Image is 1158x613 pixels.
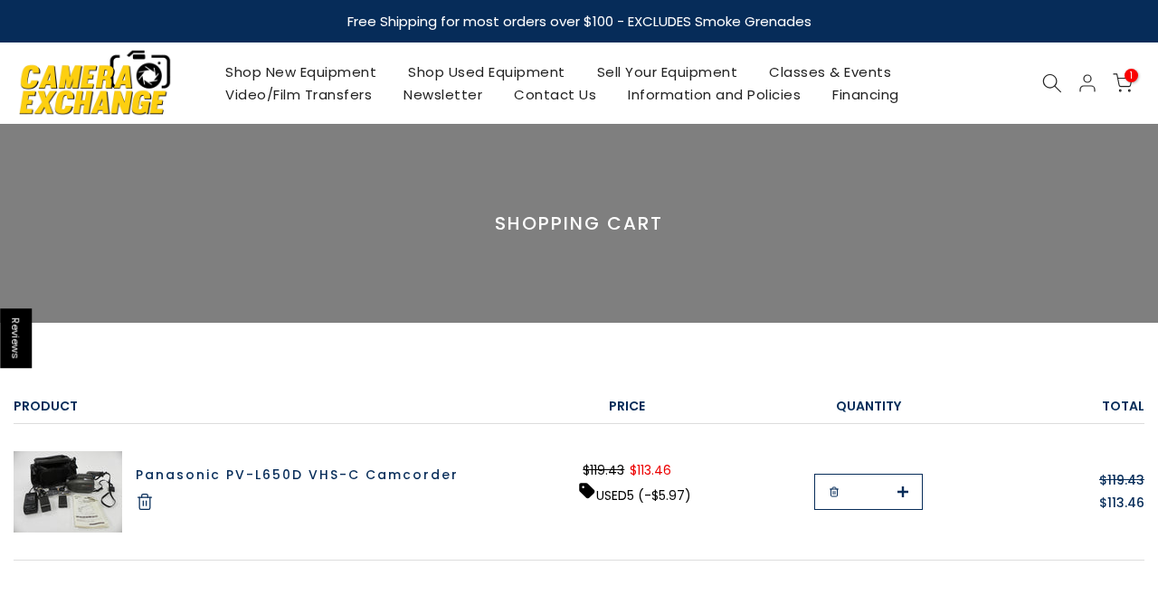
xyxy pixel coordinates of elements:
[347,12,812,31] strong: Free Shipping for most orders over $100 - EXCLUDES Smoke Grenades
[388,83,498,106] a: Newsletter
[583,461,624,479] del: $119.43
[630,459,671,482] ins: $113.46
[581,61,754,83] a: Sell Your Equipment
[136,466,459,484] a: Panasonic PV-L650D VHS-C Camcorder
[210,61,393,83] a: Shop New Equipment
[612,83,817,106] a: Information and Policies
[482,395,772,418] div: Price
[1125,69,1138,82] span: 1
[14,214,1144,232] h3: SHOPPING CART
[1099,494,1144,512] span: $113.46
[965,395,1158,418] div: Total
[1113,73,1133,93] a: 1
[14,451,122,533] img: Panasonic PV-L650D VHS-C Camcorder Video Equipment - Video Camera Panasonic FOSA17680
[498,83,612,106] a: Contact Us
[511,482,758,507] li: USED5 (-$5.97)
[754,61,907,83] a: Classes & Events
[1099,471,1144,489] s: $119.43
[817,83,916,106] a: Financing
[393,61,582,83] a: Shop Used Equipment
[772,395,964,418] div: Quantity
[210,83,388,106] a: Video/Film Transfers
